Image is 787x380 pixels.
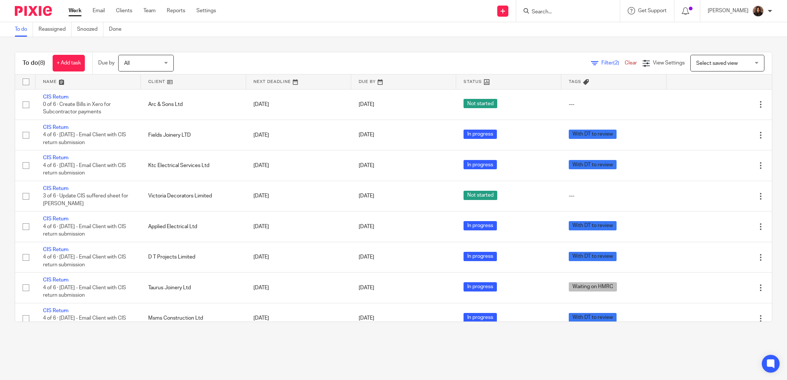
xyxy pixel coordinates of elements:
span: With DT to review [569,160,617,169]
span: 4 of 6 · [DATE] - Email Client with CIS return submission [43,163,126,176]
span: In progress [464,130,497,139]
span: In progress [464,221,497,230]
a: CIS Return [43,155,69,160]
span: 3 of 6 · Update CIS suffered sheet for [PERSON_NAME] [43,193,128,206]
span: Not started [464,191,497,200]
div: --- [569,101,659,108]
td: Applied Electrical Ltd [141,211,246,242]
td: Fields Joinery LTD [141,120,246,150]
img: Pixie [15,6,52,16]
a: Done [109,22,127,37]
span: Not started [464,99,497,108]
span: View Settings [653,60,685,66]
a: Reassigned [39,22,72,37]
span: 4 of 6 · [DATE] - Email Client with CIS return submission [43,316,126,329]
span: With DT to review [569,313,617,322]
a: To do [15,22,33,37]
span: 4 of 6 · [DATE] - Email Client with CIS return submission [43,254,126,267]
td: Ktc Electrical Services Ltd [141,150,246,181]
span: With DT to review [569,252,617,261]
span: (8) [38,60,45,66]
span: 0 of 6 · Create Bills in Xero for Subcontractor payments [43,102,111,115]
span: [DATE] [359,285,374,290]
span: [DATE] [359,224,374,229]
span: 4 of 6 · [DATE] - Email Client with CIS return submission [43,133,126,146]
span: In progress [464,252,497,261]
span: In progress [464,160,497,169]
td: [DATE] [246,242,351,272]
a: + Add task [53,55,85,71]
a: CIS Return [43,247,69,252]
span: Tags [569,80,581,84]
a: CIS Return [43,125,69,130]
a: CIS Return [43,308,69,313]
span: [DATE] [359,194,374,199]
span: Get Support [638,8,667,13]
span: Select saved view [696,61,738,66]
span: Waiting on HMRC [569,282,617,291]
span: [DATE] [359,133,374,138]
span: [DATE] [359,102,374,107]
td: [DATE] [246,150,351,181]
span: With DT to review [569,221,617,230]
a: CIS Return [43,216,69,221]
span: 4 of 6 · [DATE] - Email Client with CIS return submission [43,224,126,237]
a: CIS Return [43,186,69,191]
td: [DATE] [246,181,351,211]
span: In progress [464,282,497,291]
a: Work [69,7,82,14]
td: [DATE] [246,303,351,333]
td: [DATE] [246,120,351,150]
span: [DATE] [359,255,374,260]
td: Arc & Sons Ltd [141,89,246,120]
span: With DT to review [569,130,617,139]
span: (2) [613,60,619,66]
input: Search [531,9,598,16]
p: [PERSON_NAME] [708,7,748,14]
p: Due by [98,59,114,67]
td: Taurus Joinery Ltd [141,273,246,303]
td: [DATE] [246,89,351,120]
a: Reports [167,7,185,14]
a: Team [143,7,156,14]
a: Clients [116,7,132,14]
span: 4 of 6 · [DATE] - Email Client with CIS return submission [43,285,126,298]
td: [DATE] [246,211,351,242]
td: Victoria Decorators Limited [141,181,246,211]
span: All [124,61,130,66]
a: Clear [625,60,637,66]
span: In progress [464,313,497,322]
td: Msms Construction Ltd [141,303,246,333]
a: CIS Return [43,277,69,283]
td: D T Projects Limited [141,242,246,272]
span: Filter [601,60,625,66]
a: Snoozed [77,22,103,37]
span: [DATE] [359,316,374,321]
td: [DATE] [246,273,351,303]
a: Email [93,7,105,14]
img: Headshot.jpg [752,5,764,17]
a: Settings [196,7,216,14]
h1: To do [23,59,45,67]
div: --- [569,192,659,200]
a: CIS Return [43,94,69,100]
span: [DATE] [359,163,374,168]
